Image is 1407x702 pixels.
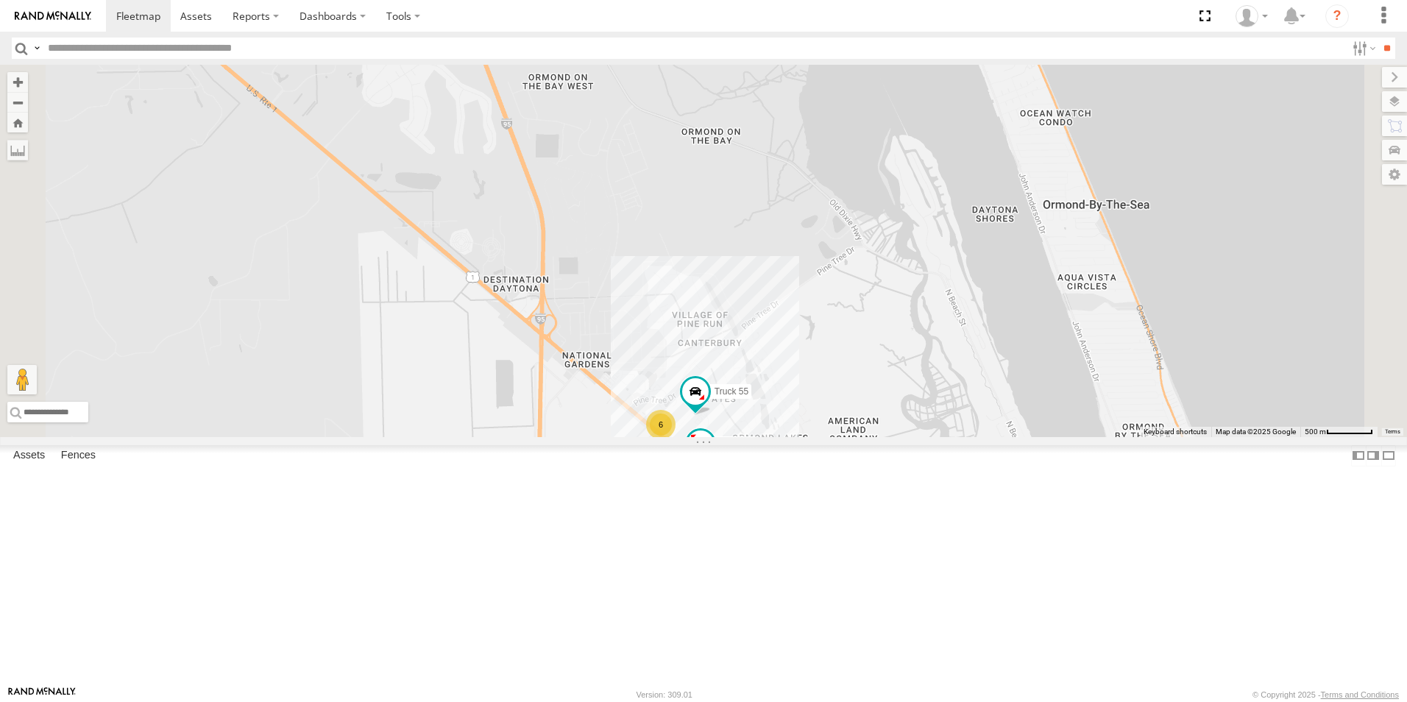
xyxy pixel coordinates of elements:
[1382,164,1407,185] label: Map Settings
[1230,5,1273,27] div: Thomas Crowe
[7,140,28,160] label: Measure
[1300,427,1378,437] button: Map Scale: 500 m per 60 pixels
[1385,429,1400,435] a: Terms (opens in new tab)
[6,445,52,466] label: Assets
[7,113,28,132] button: Zoom Home
[1144,427,1207,437] button: Keyboard shortcuts
[15,11,91,21] img: rand-logo.svg
[8,687,76,702] a: Visit our Website
[715,386,748,397] span: Truck 55
[7,92,28,113] button: Zoom out
[7,365,37,394] button: Drag Pegman onto the map to open Street View
[1381,445,1396,467] label: Hide Summary Table
[1366,445,1381,467] label: Dock Summary Table to the Right
[1347,38,1378,59] label: Search Filter Options
[1321,690,1399,699] a: Terms and Conditions
[1325,4,1349,28] i: ?
[1252,690,1399,699] div: © Copyright 2025 -
[646,410,676,439] div: 6
[1351,445,1366,467] label: Dock Summary Table to the Left
[637,690,692,699] div: Version: 309.01
[1216,428,1296,436] span: Map data ©2025 Google
[54,445,103,466] label: Fences
[7,72,28,92] button: Zoom in
[1305,428,1326,436] span: 500 m
[31,38,43,59] label: Search Query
